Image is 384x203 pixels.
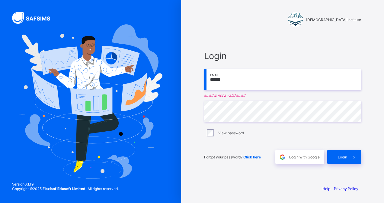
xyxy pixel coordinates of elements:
[43,186,87,191] strong: Flexisaf Edusoft Limited.
[334,186,358,191] a: Privacy Policy
[204,155,261,159] span: Forgot your password?
[19,24,162,179] img: Hero Image
[218,131,244,135] label: View password
[289,155,320,159] span: Login with Google
[12,12,57,24] img: SAFSIMS Logo
[306,17,361,22] span: [DEMOGRAPHIC_DATA] Institute
[322,186,330,191] a: Help
[243,155,261,159] a: Click here
[12,182,119,186] span: Version 0.1.19
[204,93,361,98] em: email is not a valid email
[279,154,286,161] img: google.396cfc9801f0270233282035f929180a.svg
[338,155,347,159] span: Login
[204,51,361,61] span: Login
[12,186,119,191] span: Copyright © 2025 All rights reserved.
